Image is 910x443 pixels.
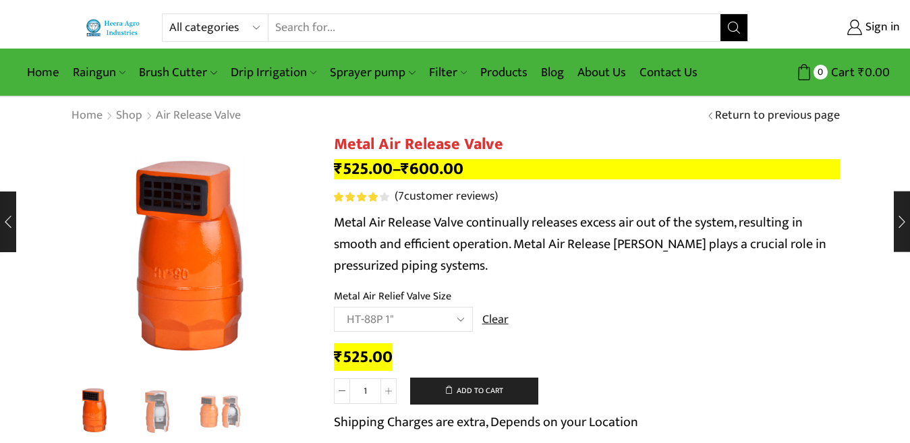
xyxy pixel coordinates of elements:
span: ₹ [334,343,343,371]
a: Products [474,57,534,88]
a: (7customer reviews) [395,188,498,206]
label: Metal Air Relief Valve Size [334,289,451,304]
bdi: 0.00 [858,62,890,83]
a: Home [20,57,66,88]
a: Filter [422,57,474,88]
a: 2 [130,384,186,440]
span: 7 [334,192,391,202]
span: Sign in [862,19,900,36]
li: 2 / 3 [130,384,186,438]
a: Clear options [482,312,509,329]
bdi: 525.00 [334,343,393,371]
p: – [334,159,840,179]
a: Home [71,107,103,125]
a: Contact Us [633,57,704,88]
li: 3 / 3 [192,384,248,438]
button: Add to cart [410,378,538,405]
input: Search for... [268,14,720,41]
a: 3 [192,384,248,440]
a: Air Release Valve [155,107,241,125]
a: Drip Irrigation [224,57,323,88]
div: 1 / 3 [71,135,314,378]
span: Rated out of 5 based on customer ratings [334,192,379,202]
span: 0 [814,65,828,79]
a: 0 Cart ₹0.00 [762,60,890,85]
img: Metal Air Release Valve [67,382,123,438]
a: Shop [115,107,143,125]
a: Sprayer pump [323,57,422,88]
h1: Metal Air Release Valve [334,135,840,154]
bdi: 600.00 [401,155,463,183]
a: Sign in [768,16,900,40]
button: Search button [720,14,747,41]
span: ₹ [401,155,409,183]
span: 7 [398,186,404,206]
input: Product quantity [350,378,380,404]
nav: Breadcrumb [71,107,241,125]
p: Metal Air Release Valve continually releases excess air out of the system, resulting in smooth an... [334,212,840,276]
div: Rated 4.14 out of 5 [334,192,389,202]
a: Blog [534,57,571,88]
a: Brush Cutter [132,57,223,88]
p: Shipping Charges are extra, Depends on your Location [334,411,638,433]
span: Cart [828,63,855,82]
li: 1 / 3 [67,384,123,438]
a: Raingun [66,57,132,88]
bdi: 525.00 [334,155,393,183]
span: ₹ [334,155,343,183]
a: About Us [571,57,633,88]
span: ₹ [858,62,865,83]
a: Return to previous page [715,107,840,125]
